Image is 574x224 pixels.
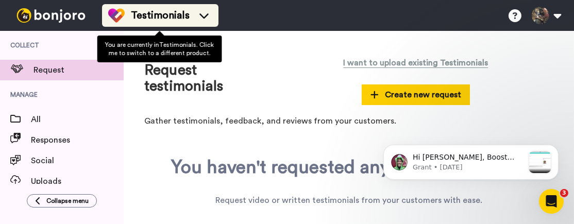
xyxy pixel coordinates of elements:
h1: Request testimonials [144,62,278,94]
span: Responses [31,134,124,146]
span: Testimonials [131,8,190,23]
iframe: Intercom live chat [539,189,564,214]
img: bj-logo-header-white.svg [12,8,90,23]
span: 3 [560,189,568,197]
div: Request video or written testimonials from your customers with ease. [215,194,482,206]
button: Create new request [362,84,470,105]
span: Uploads [31,175,124,187]
span: You are currently in Testimonials . Click me to switch to a different product. [105,42,214,56]
span: I want to upload existing Testimonials [343,57,488,69]
button: I want to upload existing Testimonials [335,51,496,74]
span: Create new request [370,89,461,101]
span: Request [33,64,124,76]
p: Gather testimonials, feedback, and reviews from your customers. [144,115,553,127]
img: tm-color.svg [108,7,125,24]
div: You haven't requested any testimonials yet [171,157,527,178]
span: Social [31,154,124,167]
iframe: Intercom notifications message [368,124,574,196]
span: Collapse menu [46,197,89,205]
button: Collapse menu [27,194,97,208]
span: All [31,113,124,126]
